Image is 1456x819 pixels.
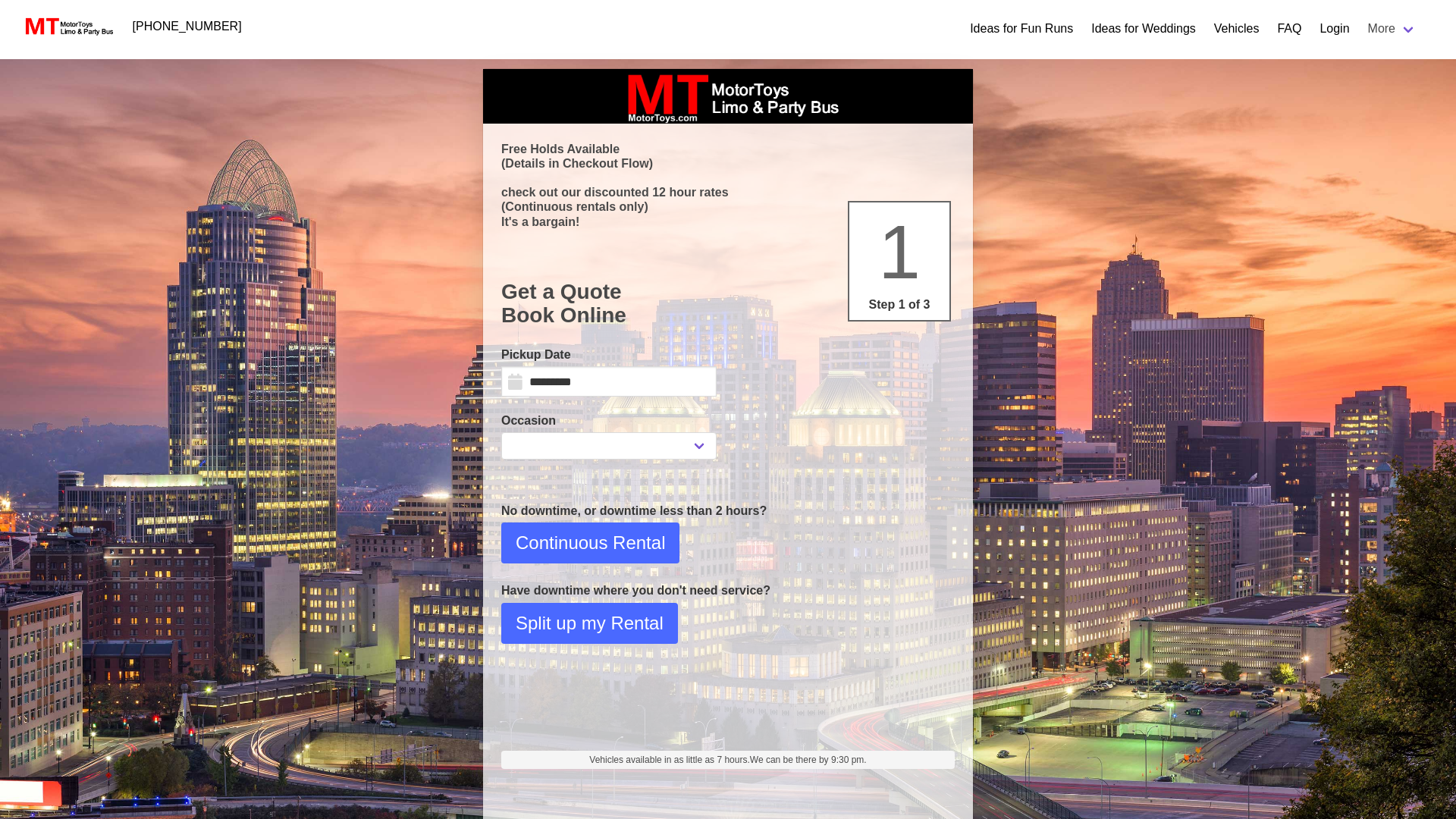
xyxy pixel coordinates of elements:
[855,296,943,314] p: Step 1 of 3
[1277,20,1301,38] a: FAQ
[516,529,665,557] span: Continuous Rental
[501,156,955,171] p: (Details in Checkout Flow)
[878,209,921,294] span: 1
[501,522,679,563] button: Continuous Rental
[501,412,717,430] label: Occasion
[1319,20,1349,38] a: Login
[1091,20,1196,38] a: Ideas for Weddings
[501,199,955,214] p: (Continuous rentals only)
[516,610,664,637] span: Split up my Rental
[501,185,955,199] p: check out our discounted 12 hour rates
[1214,20,1260,38] a: Vehicles
[750,755,867,765] span: We can be there by 9:30 pm.
[501,582,955,600] p: Have downtime where you don't need service?
[501,280,955,328] h1: Get a Quote Book Online
[501,142,955,156] p: Free Holds Available
[501,346,717,364] label: Pickup Date
[501,603,678,644] button: Split up my Rental
[1359,14,1426,44] a: More
[614,69,842,124] img: box_logo_brand.jpeg
[501,215,955,229] p: It's a bargain!
[589,753,866,767] span: Vehicles available in as little as 7 hours.
[21,16,115,37] img: MotorToys Logo
[970,20,1073,38] a: Ideas for Fun Runs
[501,502,955,520] p: No downtime, or downtime less than 2 hours?
[124,11,251,42] a: [PHONE_NUMBER]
